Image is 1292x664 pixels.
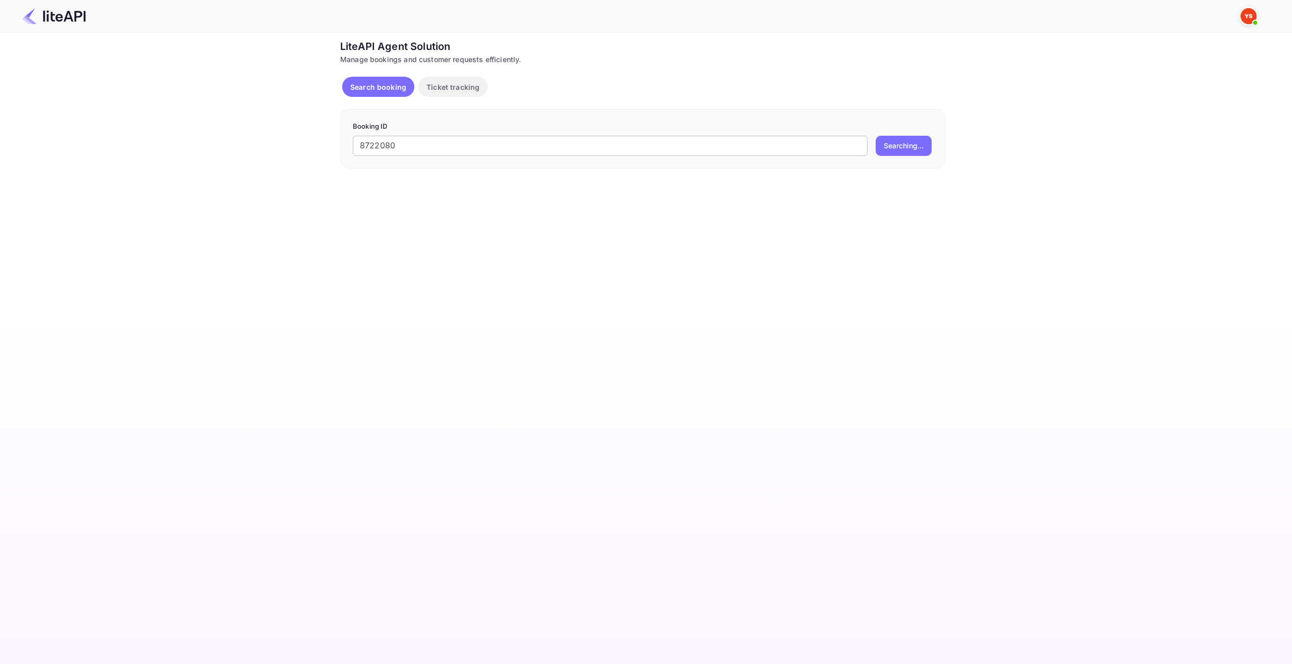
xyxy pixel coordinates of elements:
button: Searching... [876,136,932,156]
img: LiteAPI Logo [22,8,86,24]
img: Yandex Support [1241,8,1257,24]
p: Ticket tracking [426,82,479,92]
div: Manage bookings and customer requests efficiently. [340,54,946,65]
input: Enter Booking ID (e.g., 63782194) [353,136,868,156]
div: LiteAPI Agent Solution [340,39,946,54]
p: Booking ID [353,122,933,132]
p: Search booking [350,82,406,92]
